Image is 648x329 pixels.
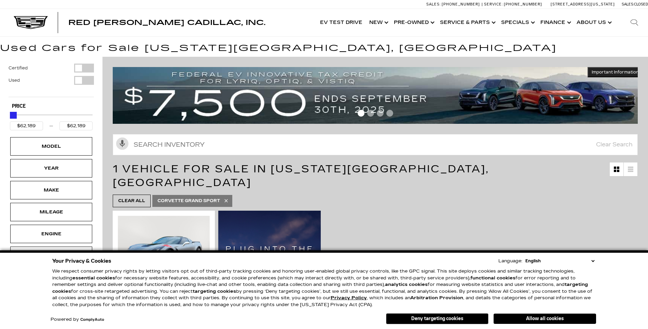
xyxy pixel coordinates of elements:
strong: functional cookies [470,275,515,281]
a: Finance [537,9,573,36]
a: [STREET_ADDRESS][US_STATE] [551,2,615,6]
div: Maximum Price [10,112,17,119]
div: EngineEngine [10,225,92,243]
strong: Arbitration Provision [410,295,463,301]
span: 1 Vehicle for Sale in [US_STATE][GEOGRAPHIC_DATA], [GEOGRAPHIC_DATA] [113,163,489,189]
span: Important Information [592,69,639,75]
a: New [366,9,390,36]
div: Engine [34,230,68,238]
div: Year [34,164,68,172]
strong: analytics cookies [385,282,428,287]
a: About Us [573,9,614,36]
div: Make [34,186,68,194]
span: Closed [634,2,648,6]
div: Model [34,143,68,150]
div: ModelModel [10,137,92,156]
a: Service & Parts [437,9,498,36]
a: ComplyAuto [80,318,104,322]
span: [PHONE_NUMBER] [504,2,542,6]
span: Your Privacy & Cookies [52,256,111,266]
select: Language Select [524,258,596,264]
input: Search Inventory [113,134,638,155]
span: Go to slide 3 [377,110,384,117]
span: Sales: [622,2,634,6]
div: YearYear [10,159,92,177]
a: Privacy Policy [331,295,367,301]
input: Maximum [59,121,93,130]
div: MakeMake [10,181,92,199]
button: Deny targeting cookies [386,313,488,324]
a: Pre-Owned [390,9,437,36]
img: vrp-tax-ending-august-version [113,67,643,124]
img: 2017 Chevrolet Corvette Grand Sport Grand Sport 2LT [118,216,210,285]
div: Mileage [34,208,68,216]
label: Certified [9,65,28,71]
strong: targeting cookies [52,282,588,294]
div: Language: [498,259,522,263]
span: Go to slide 1 [358,110,364,117]
button: Important Information [588,67,643,77]
svg: Click to toggle on voice search [116,137,128,150]
h5: Price [12,103,91,109]
p: We respect consumer privacy rights by letting visitors opt out of third-party tracking cookies an... [52,268,596,308]
div: Price [10,109,93,130]
div: Powered by [51,317,104,322]
a: Service: [PHONE_NUMBER] [482,2,544,6]
img: Cadillac Dark Logo with Cadillac White Text [14,16,48,29]
button: Allow all cookies [494,314,596,324]
input: Minimum [10,121,43,130]
span: Go to slide 4 [386,110,393,117]
a: EV Test Drive [317,9,366,36]
span: Red [PERSON_NAME] Cadillac, Inc. [68,18,265,27]
span: Service: [484,2,503,6]
div: ColorColor [10,247,92,265]
span: Go to slide 2 [367,110,374,117]
span: Corvette Grand Sport [157,197,220,205]
span: Clear All [118,197,145,205]
div: Filter by Vehicle Type [9,64,94,97]
div: MileageMileage [10,203,92,221]
a: Sales: [PHONE_NUMBER] [426,2,482,6]
strong: targeting cookies [193,289,236,294]
span: [PHONE_NUMBER] [442,2,480,6]
strong: essential cookies [72,275,115,281]
span: Sales: [426,2,441,6]
label: Used [9,77,20,84]
a: Red [PERSON_NAME] Cadillac, Inc. [68,19,265,26]
a: Specials [498,9,537,36]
